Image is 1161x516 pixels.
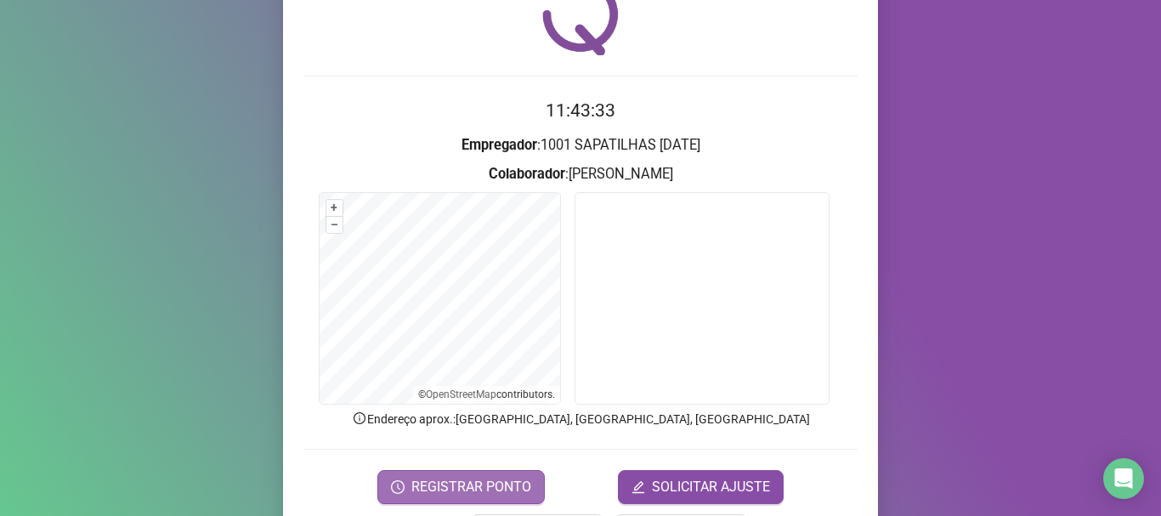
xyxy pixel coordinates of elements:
button: editSOLICITAR AJUSTE [618,470,784,504]
button: – [326,217,343,233]
p: Endereço aprox. : [GEOGRAPHIC_DATA], [GEOGRAPHIC_DATA], [GEOGRAPHIC_DATA] [303,410,858,428]
span: REGISTRAR PONTO [411,477,531,497]
span: edit [631,480,645,494]
span: clock-circle [391,480,405,494]
span: info-circle [352,411,367,426]
strong: Colaborador [489,166,565,182]
button: + [326,200,343,216]
div: Open Intercom Messenger [1103,458,1144,499]
time: 11:43:33 [546,100,615,121]
span: SOLICITAR AJUSTE [652,477,770,497]
button: REGISTRAR PONTO [377,470,545,504]
h3: : [PERSON_NAME] [303,163,858,185]
h3: : 1001 SAPATILHAS [DATE] [303,134,858,156]
li: © contributors. [418,388,555,400]
strong: Empregador [462,137,537,153]
a: OpenStreetMap [426,388,496,400]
